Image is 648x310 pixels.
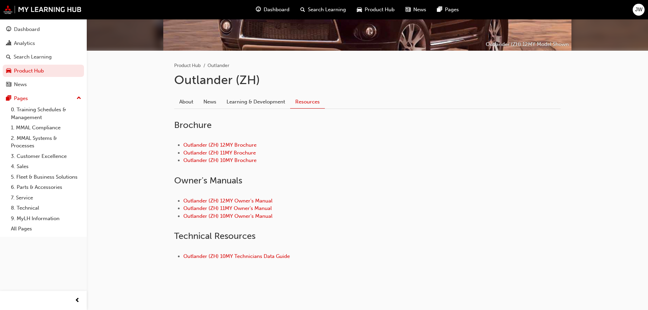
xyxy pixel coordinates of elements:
span: JW [635,6,643,14]
a: All Pages [8,224,84,234]
span: Dashboard [264,6,289,14]
a: 7. Service [8,193,84,203]
span: Product Hub [365,6,395,14]
span: guage-icon [256,5,261,14]
span: guage-icon [6,27,11,33]
a: Outlander (ZH) 11MY Brochure [183,150,256,156]
a: Product Hub [3,65,84,77]
button: DashboardAnalyticsSearch LearningProduct HubNews [3,22,84,92]
a: Outlander (ZH) 11MY Owner's Manual [183,205,272,211]
a: Outlander (ZH) 12MY Owner's Manual [183,198,272,204]
div: News [14,81,27,88]
a: Outlander (ZH) 10MY Technicians Data Guide [183,253,290,259]
a: News [198,95,221,108]
img: mmal [3,5,82,14]
button: JW [633,4,645,16]
li: Outlander [207,62,229,70]
div: Analytics [14,39,35,47]
button: Pages [3,92,84,105]
a: Outlander (ZH) 10MY Owner's Manual [183,213,272,219]
a: News [3,78,84,91]
span: search-icon [300,5,305,14]
h1: Outlander (ZH) [174,72,561,87]
a: guage-iconDashboard [250,3,295,17]
a: Outlander (ZH) 10MY Brochure [183,157,256,163]
a: Resources [290,95,325,109]
h2: Brochure [174,120,561,131]
a: About [174,95,198,108]
a: 0. Training Schedules & Management [8,104,84,123]
span: prev-icon [75,296,80,305]
span: News [413,6,426,14]
a: Analytics [3,37,84,50]
div: Pages [14,95,28,102]
div: Search Learning [14,53,52,61]
a: Search Learning [3,51,84,63]
a: pages-iconPages [432,3,464,17]
a: Outlander (ZH) 12MY Brochure [183,142,256,148]
a: 2. MMAL Systems & Processes [8,133,84,151]
a: 4. Sales [8,161,84,172]
span: news-icon [6,82,11,88]
span: car-icon [6,68,11,74]
a: news-iconNews [400,3,432,17]
a: 9. MyLH Information [8,213,84,224]
a: 6. Parts & Accessories [8,182,84,193]
a: Learning & Development [221,95,290,108]
span: search-icon [6,54,11,60]
a: 1. MMAL Compliance [8,123,84,133]
span: car-icon [357,5,362,14]
a: 3. Customer Excellence [8,151,84,162]
a: Product Hub [174,63,201,68]
span: chart-icon [6,40,11,47]
div: Dashboard [14,26,40,33]
a: 5. Fleet & Business Solutions [8,172,84,182]
h2: Owner ' s Manuals [174,175,561,186]
a: search-iconSearch Learning [295,3,351,17]
a: Dashboard [3,23,84,36]
span: up-icon [77,94,81,103]
h2: Technical Resources [174,231,561,242]
a: 8. Technical [8,203,84,213]
span: Search Learning [308,6,346,14]
span: Pages [445,6,459,14]
span: news-icon [405,5,411,14]
span: pages-icon [437,5,442,14]
a: car-iconProduct Hub [351,3,400,17]
p: Outlander (ZH) 12MY Model Shown [486,40,569,48]
span: pages-icon [6,96,11,102]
